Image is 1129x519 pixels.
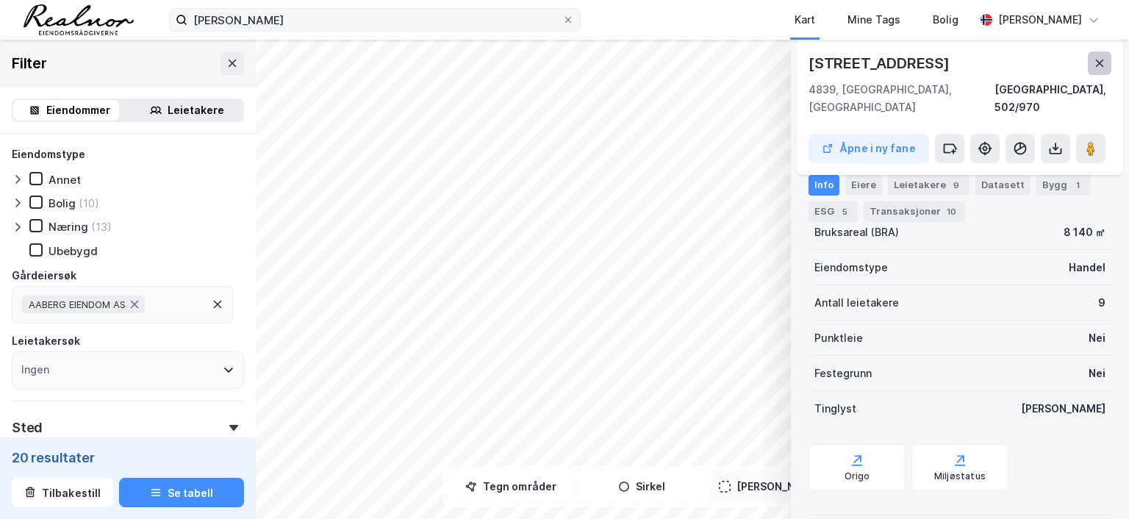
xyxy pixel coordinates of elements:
[1069,259,1105,276] div: Handel
[49,196,76,210] div: Bolig
[949,178,964,193] div: 9
[814,259,888,276] div: Eiendomstype
[46,101,110,119] div: Eiendommer
[888,175,969,196] div: Leietakere
[12,146,85,163] div: Eiendomstype
[21,361,49,379] div: Ingen
[12,419,43,437] div: Sted
[12,448,244,466] div: 20 resultater
[29,298,126,310] span: AABERG EIENDOM AS
[994,81,1111,116] div: [GEOGRAPHIC_DATA], 502/970
[168,101,224,119] div: Leietakere
[847,11,900,29] div: Mine Tags
[1098,294,1105,312] div: 9
[809,81,994,116] div: 4839, [GEOGRAPHIC_DATA], [GEOGRAPHIC_DATA]
[49,173,81,187] div: Annet
[934,470,986,482] div: Miljøstatus
[837,204,852,219] div: 5
[12,51,47,75] div: Filter
[1055,448,1129,519] iframe: Chat Widget
[119,478,244,507] button: Se tabell
[814,400,856,418] div: Tinglyst
[864,201,965,222] div: Transaksjoner
[448,472,573,501] button: Tegn områder
[845,470,870,482] div: Origo
[998,11,1082,29] div: [PERSON_NAME]
[809,134,929,163] button: Åpne i ny fane
[187,9,562,31] input: Søk på adresse, matrikkel, gårdeiere, leietakere eller personer
[814,294,899,312] div: Antall leietakere
[736,478,892,495] div: [PERSON_NAME] til kartutsnitt
[845,175,882,196] div: Eiere
[975,175,1031,196] div: Datasett
[49,220,88,234] div: Næring
[944,204,959,219] div: 10
[79,196,99,210] div: (10)
[814,223,899,241] div: Bruksareal (BRA)
[12,267,76,284] div: Gårdeiersøk
[933,11,958,29] div: Bolig
[1055,448,1129,519] div: Kontrollprogram for chat
[12,332,80,350] div: Leietakersøk
[579,472,704,501] button: Sirkel
[814,329,863,347] div: Punktleie
[24,4,134,35] img: realnor-logo.934646d98de889bb5806.png
[1064,223,1105,241] div: 8 140 ㎡
[49,244,98,258] div: Ubebygd
[1089,365,1105,382] div: Nei
[1089,329,1105,347] div: Nei
[1036,175,1091,196] div: Bygg
[809,51,953,75] div: [STREET_ADDRESS]
[1021,400,1105,418] div: [PERSON_NAME]
[809,201,858,222] div: ESG
[1070,178,1085,193] div: 1
[809,175,839,196] div: Info
[795,11,815,29] div: Kart
[12,478,113,507] button: Tilbakestill
[814,365,872,382] div: Festegrunn
[91,220,112,234] div: (13)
